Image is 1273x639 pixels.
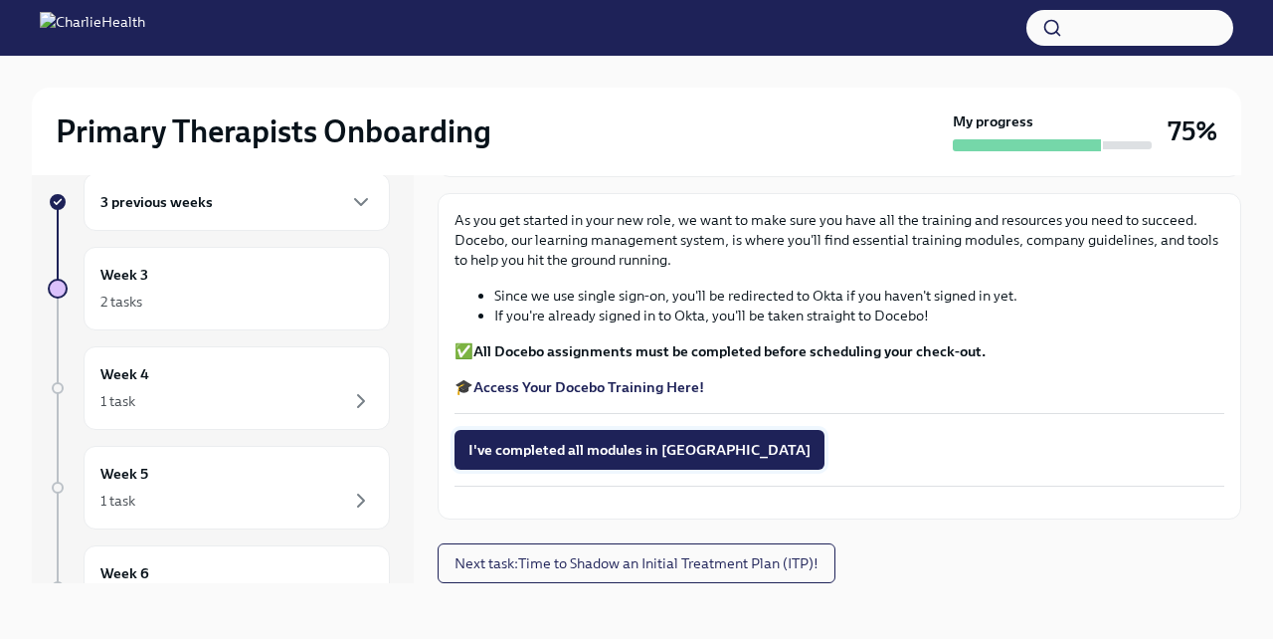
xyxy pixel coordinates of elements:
[48,247,390,330] a: Week 32 tasks
[100,391,135,411] div: 1 task
[48,545,390,629] a: Week 6
[953,111,1033,131] strong: My progress
[455,553,818,573] span: Next task : Time to Shadow an Initial Treatment Plan (ITP)!
[468,440,811,460] span: I've completed all modules in [GEOGRAPHIC_DATA]
[494,306,1224,325] li: If you're already signed in to Okta, you'll be taken straight to Docebo!
[455,377,1224,397] p: 🎓
[100,191,213,213] h6: 3 previous weeks
[455,210,1224,270] p: As you get started in your new role, we want to make sure you have all the training and resources...
[48,346,390,430] a: Week 41 task
[473,378,704,396] a: Access Your Docebo Training Here!
[100,463,148,485] h6: Week 5
[100,491,135,511] div: 1 task
[84,173,390,231] div: 3 previous weeks
[40,12,145,44] img: CharlieHealth
[438,543,835,583] button: Next task:Time to Shadow an Initial Treatment Plan (ITP)!
[455,430,824,470] button: I've completed all modules in [GEOGRAPHIC_DATA]
[56,111,491,151] h2: Primary Therapists Onboarding
[1168,113,1217,149] h3: 75%
[473,342,986,360] strong: All Docebo assignments must be completed before scheduling your check-out.
[494,286,1224,306] li: Since we use single sign-on, you'll be redirected to Okta if you haven't signed in yet.
[100,363,149,385] h6: Week 4
[100,292,142,312] div: 2 tasks
[100,562,149,584] h6: Week 6
[455,341,1224,361] p: ✅
[48,446,390,530] a: Week 51 task
[100,264,148,286] h6: Week 3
